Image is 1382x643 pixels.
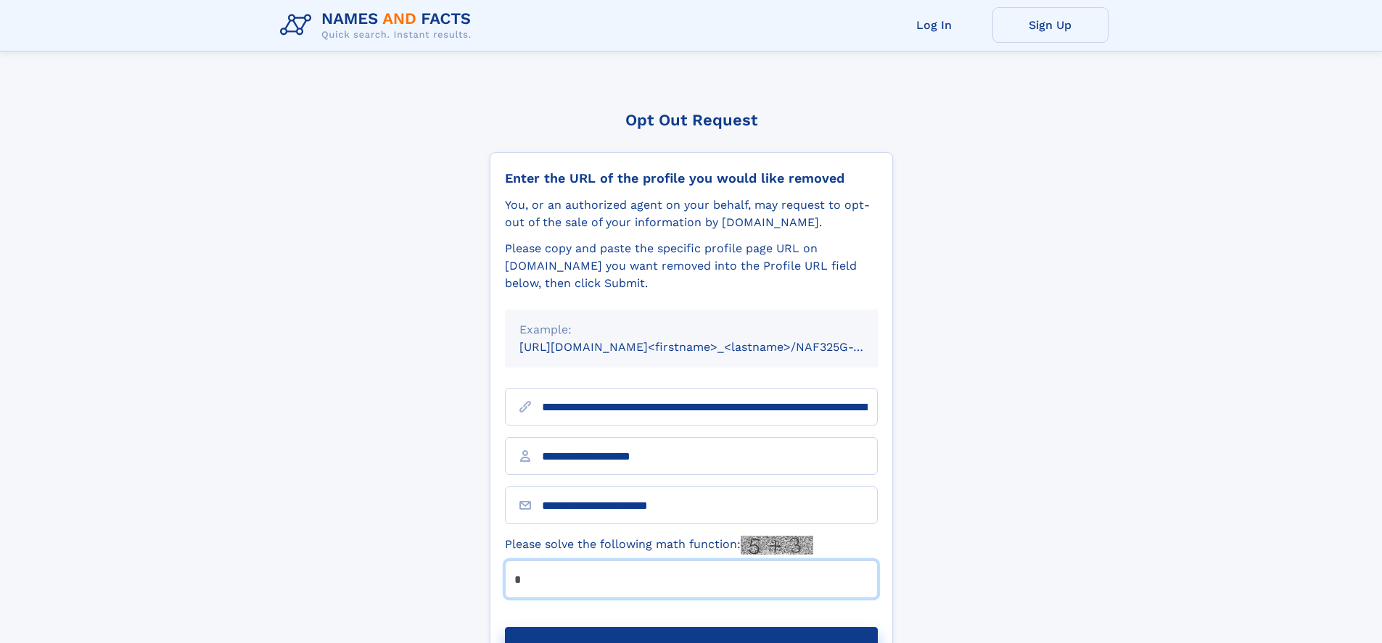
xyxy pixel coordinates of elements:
small: [URL][DOMAIN_NAME]<firstname>_<lastname>/NAF325G-xxxxxxxx [519,340,905,354]
div: Enter the URL of the profile you would like removed [505,170,878,186]
a: Sign Up [992,7,1109,43]
div: Example: [519,321,863,339]
div: Please copy and paste the specific profile page URL on [DOMAIN_NAME] you want removed into the Pr... [505,240,878,292]
div: You, or an authorized agent on your behalf, may request to opt-out of the sale of your informatio... [505,196,878,231]
div: Opt Out Request [490,111,893,129]
a: Log In [876,7,992,43]
label: Please solve the following math function: [505,536,813,555]
img: Logo Names and Facts [274,6,483,45]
